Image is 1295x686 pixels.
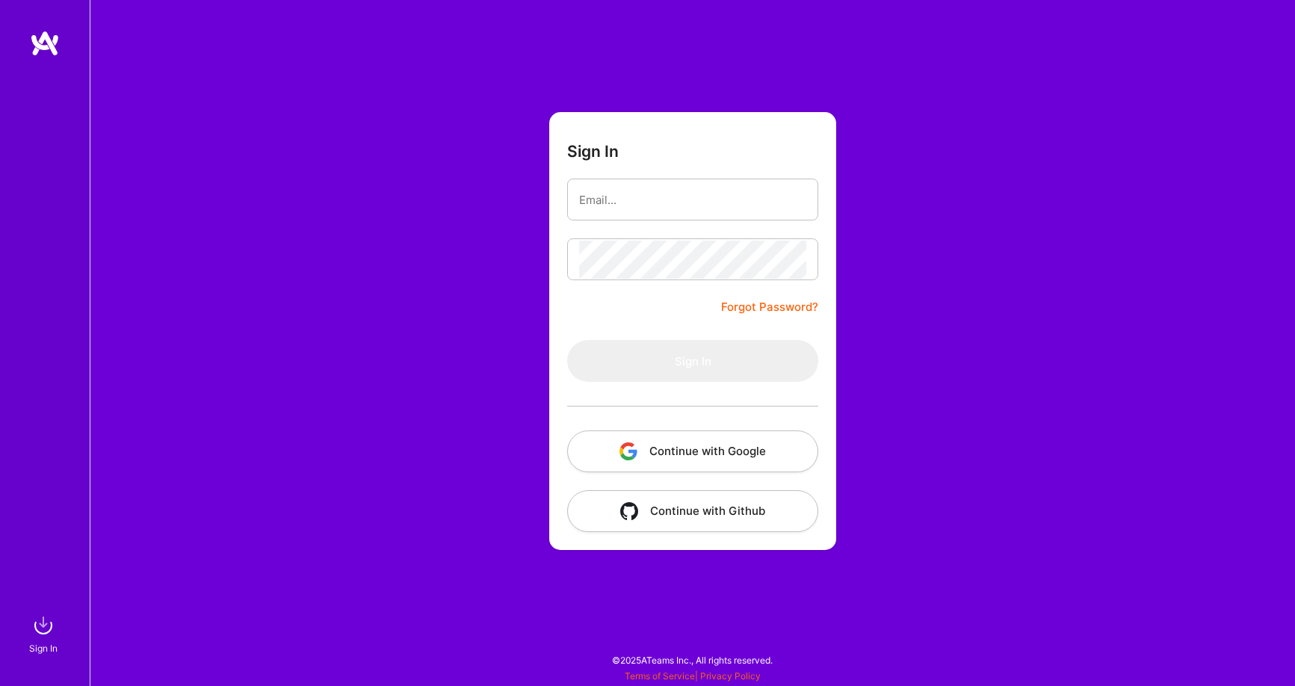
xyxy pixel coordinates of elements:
[567,340,818,382] button: Sign In
[625,670,761,682] span: |
[700,670,761,682] a: Privacy Policy
[567,490,818,532] button: Continue with Github
[579,181,806,219] input: Email...
[90,641,1295,679] div: © 2025 ATeams Inc., All rights reserved.
[619,442,637,460] img: icon
[567,142,619,161] h3: Sign In
[31,611,58,656] a: sign inSign In
[620,502,638,520] img: icon
[721,298,818,316] a: Forgot Password?
[30,30,60,57] img: logo
[625,670,695,682] a: Terms of Service
[567,430,818,472] button: Continue with Google
[29,640,58,656] div: Sign In
[28,611,58,640] img: sign in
